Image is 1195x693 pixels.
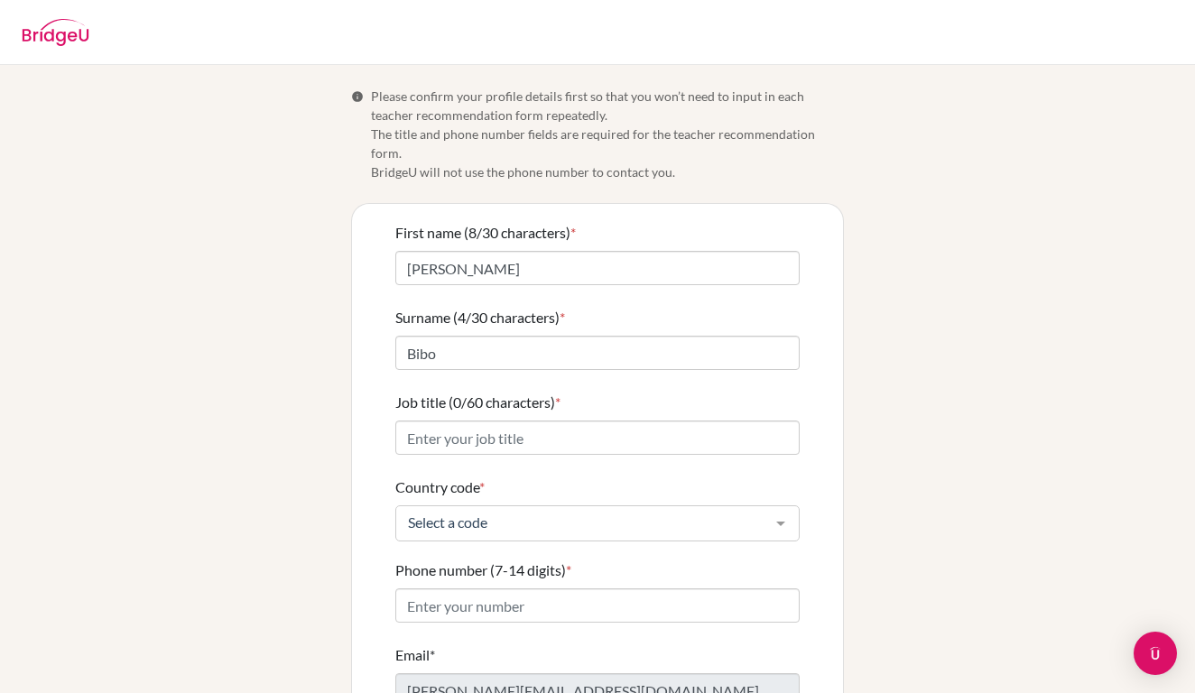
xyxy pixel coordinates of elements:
input: Enter your job title [395,420,800,455]
span: Select a code [403,513,763,531]
label: Country code [395,476,485,498]
img: BridgeU logo [22,19,89,46]
label: Job title (0/60 characters) [395,392,560,413]
label: Phone number (7-14 digits) [395,559,571,581]
label: Email* [395,644,435,666]
label: Surname (4/30 characters) [395,307,565,328]
input: Enter your first name [395,251,800,285]
input: Enter your surname [395,336,800,370]
span: Info [351,90,364,103]
label: First name (8/30 characters) [395,222,576,244]
span: Please confirm your profile details first so that you won’t need to input in each teacher recomme... [371,87,844,181]
div: Open Intercom Messenger [1134,632,1177,675]
input: Enter your number [395,588,800,623]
